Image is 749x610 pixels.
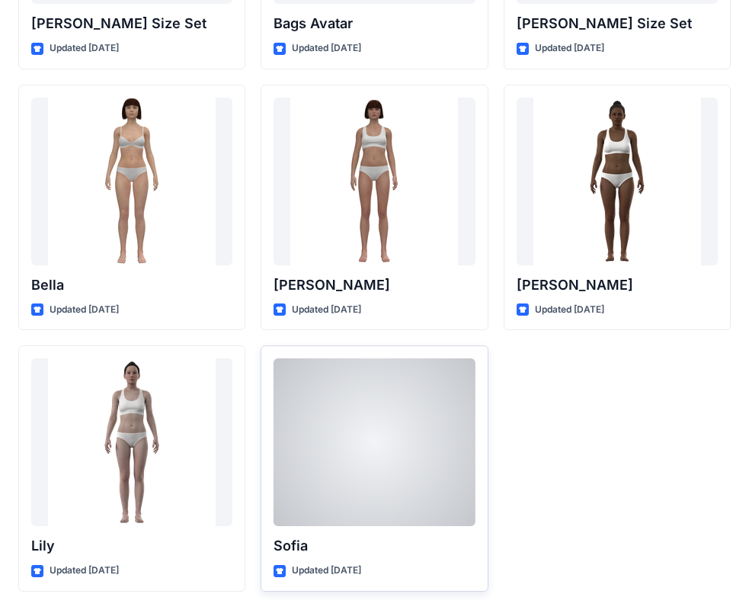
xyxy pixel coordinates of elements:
[292,40,361,56] p: Updated [DATE]
[31,535,232,557] p: Lily
[274,13,475,34] p: Bags Avatar
[50,563,119,579] p: Updated [DATE]
[274,535,475,557] p: Sofia
[535,40,604,56] p: Updated [DATE]
[517,98,718,265] a: Gabrielle
[50,302,119,318] p: Updated [DATE]
[31,274,232,296] p: Bella
[517,13,718,34] p: [PERSON_NAME] Size Set
[292,302,361,318] p: Updated [DATE]
[274,274,475,296] p: [PERSON_NAME]
[274,358,475,526] a: Sofia
[50,40,119,56] p: Updated [DATE]
[517,274,718,296] p: [PERSON_NAME]
[31,358,232,526] a: Lily
[274,98,475,265] a: Emma
[292,563,361,579] p: Updated [DATE]
[31,13,232,34] p: [PERSON_NAME] Size Set
[535,302,604,318] p: Updated [DATE]
[31,98,232,265] a: Bella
